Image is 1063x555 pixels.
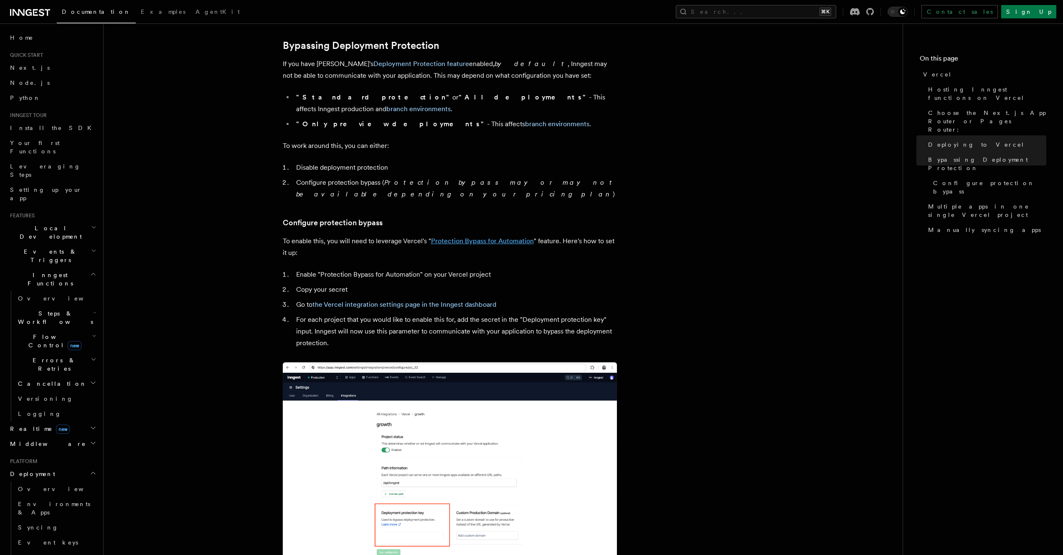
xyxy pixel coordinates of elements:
[312,300,496,308] a: the Vercel integration settings page in the Inngest dashboard
[18,486,104,492] span: Overview
[925,199,1046,222] a: Multiple apps in one single Vercel project
[459,93,589,101] strong: "All deployments"
[7,221,98,244] button: Local Development
[15,306,98,329] button: Steps & Workflows
[18,410,61,417] span: Logging
[283,40,439,51] a: Bypassing Deployment Protection
[930,176,1046,199] a: Configure protection bypass
[15,309,93,326] span: Steps & Workflows
[7,458,38,465] span: Platform
[925,82,1046,105] a: Hosting Inngest functions on Vercel
[7,425,70,433] span: Realtime
[294,162,617,173] li: Disable deployment protection
[18,395,73,402] span: Versioning
[676,5,836,18] button: Search...⌘K
[15,356,91,373] span: Errors & Retries
[7,120,98,135] a: Install the SDK
[928,202,1046,219] span: Multiple apps in one single Vercel project
[7,159,98,182] a: Leveraging Steps
[920,53,1046,67] h4: On this page
[10,125,96,131] span: Install the SDK
[928,109,1046,134] span: Choose the Next.js App Router or Pages Router:
[10,94,41,101] span: Python
[15,353,98,376] button: Errors & Retries
[15,376,98,391] button: Cancellation
[195,8,240,15] span: AgentKit
[15,329,98,353] button: Flow Controlnew
[7,30,98,45] a: Home
[18,524,58,531] span: Syncing
[928,140,1025,149] span: Deploying to Vercel
[495,60,568,68] em: by default
[386,105,451,113] a: branch environments
[7,421,98,436] button: Realtimenew
[294,92,617,115] li: or - This affects Inngest production and .
[10,140,60,155] span: Your first Functions
[296,93,452,101] strong: "Standard protection"
[933,179,1046,196] span: Configure protection bypass
[18,295,104,302] span: Overview
[888,7,908,17] button: Toggle dark mode
[7,52,43,59] span: Quick start
[10,79,50,86] span: Node.js
[15,481,98,496] a: Overview
[7,244,98,267] button: Events & Triggers
[7,271,90,288] span: Inngest Functions
[928,226,1041,234] span: Manually syncing apps
[7,112,47,119] span: Inngest tour
[15,535,98,550] a: Event keys
[7,466,98,481] button: Deployment
[62,8,131,15] span: Documentation
[15,333,92,349] span: Flow Control
[431,237,534,245] a: Protection Bypass for Automation
[7,436,98,451] button: Middleware
[15,520,98,535] a: Syncing
[18,501,90,516] span: Environments & Apps
[10,163,81,178] span: Leveraging Steps
[925,152,1046,176] a: Bypassing Deployment Protection
[1001,5,1056,18] a: Sign Up
[136,3,190,23] a: Examples
[141,8,185,15] span: Examples
[819,8,831,16] kbd: ⌘K
[920,67,1046,82] a: Vercel
[283,217,383,229] a: Configure protection bypass
[294,177,617,200] li: Configure protection bypass ( )
[10,186,82,201] span: Setting up your app
[15,379,87,388] span: Cancellation
[283,140,617,152] p: To work around this, you can either:
[923,70,952,79] span: Vercel
[10,33,33,42] span: Home
[294,269,617,280] li: Enable "Protection Bypass for Automation" on your Vercel project
[925,105,1046,137] a: Choose the Next.js App Router or Pages Router:
[296,178,616,198] em: Protection bypass may or may not be available depending on your pricing plan
[925,222,1046,237] a: Manually syncing apps
[15,291,98,306] a: Overview
[296,120,487,128] strong: "Only preview deployments"
[10,64,50,71] span: Next.js
[18,539,78,546] span: Event keys
[56,425,70,434] span: new
[928,155,1046,172] span: Bypassing Deployment Protection
[928,85,1046,102] span: Hosting Inngest functions on Vercel
[283,235,617,259] p: To enable this, you will need to leverage Vercel's " " feature. Here's how to set it up:
[68,341,81,350] span: new
[294,118,617,130] li: - This affects .
[57,3,136,23] a: Documentation
[7,75,98,90] a: Node.js
[15,406,98,421] a: Logging
[921,5,998,18] a: Contact sales
[7,135,98,159] a: Your first Functions
[925,137,1046,152] a: Deploying to Vercel
[190,3,245,23] a: AgentKit
[7,212,35,219] span: Features
[7,182,98,206] a: Setting up your app
[15,391,98,406] a: Versioning
[525,120,589,128] a: branch environments
[7,291,98,421] div: Inngest Functions
[294,314,617,349] li: For each project that you would like to enable this for, add the secret in the "Deployment protec...
[7,90,98,105] a: Python
[7,247,91,264] span: Events & Triggers
[7,267,98,291] button: Inngest Functions
[294,284,617,295] li: Copy your secret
